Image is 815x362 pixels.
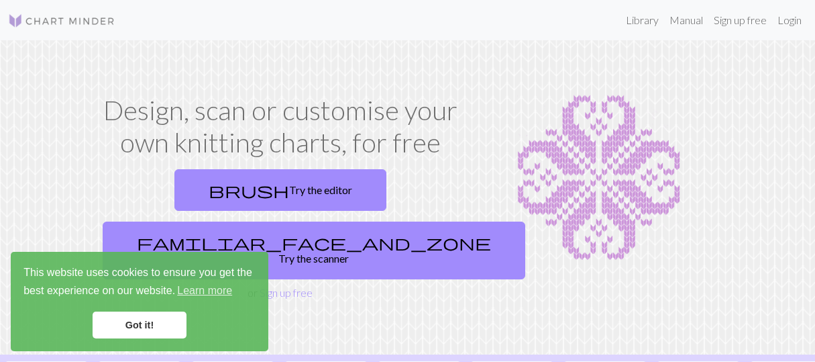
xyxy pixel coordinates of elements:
[708,7,772,34] a: Sign up free
[11,252,268,351] div: cookieconsent
[97,94,464,159] h1: Design, scan or customise your own knitting charts, for free
[209,181,289,199] span: brush
[137,233,491,252] span: familiar_face_and_zone
[93,312,186,338] a: dismiss cookie message
[260,286,313,299] a: Sign up free
[174,169,386,211] a: Try the editor
[175,281,234,301] a: learn more about cookies
[480,94,718,262] img: Chart example
[772,7,807,34] a: Login
[664,7,708,34] a: Manual
[97,164,464,301] div: or
[8,13,115,29] img: Logo
[103,222,525,279] a: Try the scanner
[620,7,664,34] a: Library
[23,265,256,301] span: This website uses cookies to ensure you get the best experience on our website.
